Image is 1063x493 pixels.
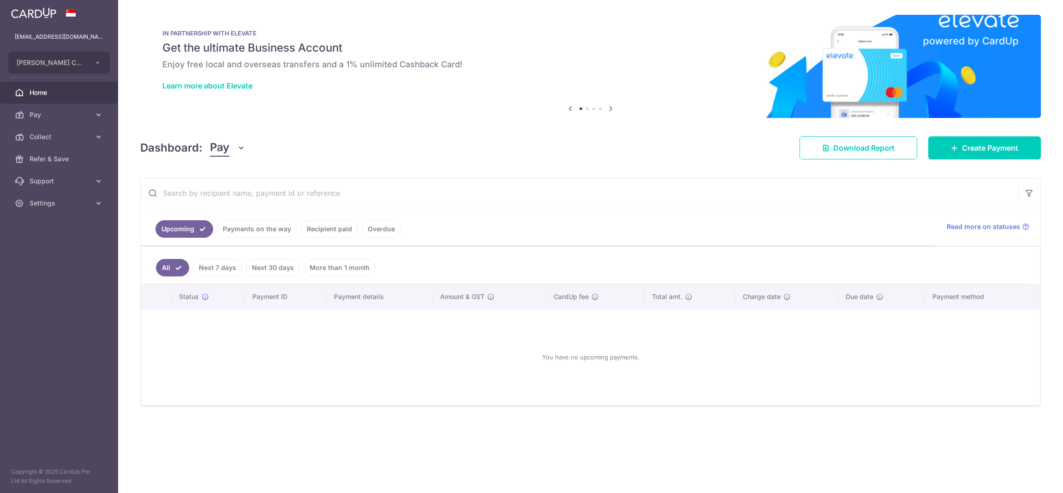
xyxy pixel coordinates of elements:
a: Overdue [362,220,401,238]
span: Support [30,176,90,186]
a: Upcoming [155,220,213,238]
a: Create Payment [928,136,1041,159]
span: Charge date [743,292,781,301]
th: Payment ID [245,285,327,309]
p: [EMAIL_ADDRESS][DOMAIN_NAME] [15,32,103,41]
a: More than 1 month [304,259,376,276]
button: [PERSON_NAME] CUE PTE. LTD. [8,52,110,74]
span: [PERSON_NAME] CUE PTE. LTD. [17,58,85,67]
img: CardUp [11,7,56,18]
a: Read more on statuses [947,222,1029,231]
span: Download Report [833,142,895,153]
input: Search by recipient name, payment id or reference [141,178,1018,208]
span: Pay [30,110,90,119]
a: Payments on the way [217,220,297,238]
h6: Enjoy free local and overseas transfers and a 1% unlimited Cashback Card! [162,59,1019,70]
span: Read more on statuses [947,222,1020,231]
h4: Dashboard: [140,140,203,156]
span: Status [179,292,199,301]
th: Payment details [327,285,433,309]
button: Pay [210,139,245,157]
span: Amount & GST [440,292,484,301]
a: Download Report [800,136,917,159]
th: Payment method [925,285,1040,309]
span: Collect [30,132,90,141]
a: Recipient paid [301,220,358,238]
img: Renovation banner [140,15,1041,118]
span: Settings [30,199,90,208]
span: Due date [846,292,873,301]
span: Home [30,88,90,97]
span: Total amt. [652,292,682,301]
a: Next 30 days [246,259,300,276]
iframe: Opens a widget where you can find more information [1004,465,1054,488]
a: All [156,259,189,276]
span: Refer & Save [30,154,90,164]
span: Create Payment [962,142,1018,153]
a: Next 7 days [193,259,242,276]
h5: Get the ultimate Business Account [162,41,1019,55]
p: IN PARTNERSHIP WITH ELEVATE [162,29,1019,37]
span: Pay [210,139,229,157]
div: You have no upcoming payments. [152,317,1029,398]
a: Learn more about Elevate [162,81,252,90]
span: CardUp fee [554,292,589,301]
